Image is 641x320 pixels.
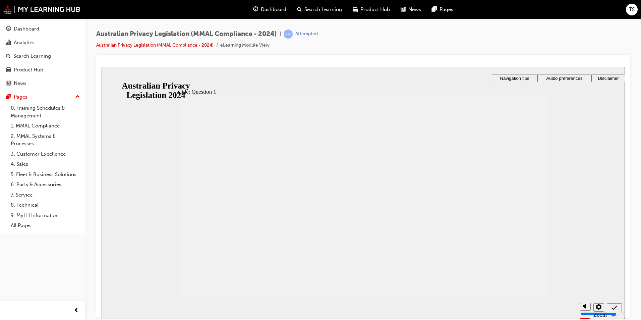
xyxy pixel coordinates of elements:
[490,7,524,15] button: Disclaimer
[626,4,638,15] button: TS
[492,245,505,265] label: Zoom to fit
[496,9,517,14] span: Disclaimer
[3,77,83,90] a: News
[8,179,83,190] a: 6. Parts & Accessories
[3,37,83,49] a: Analytics
[445,9,481,14] span: Audio preferences
[475,230,502,252] div: misc controls
[292,3,347,16] a: search-iconSearch Learning
[248,3,292,16] a: guage-iconDashboard
[3,50,83,62] a: Search Learning
[401,5,406,14] span: news-icon
[295,31,318,37] div: Attempted
[629,6,635,13] span: TS
[297,5,302,14] span: search-icon
[14,93,27,101] div: Pages
[6,94,11,100] span: pages-icon
[432,5,437,14] span: pages-icon
[8,131,83,149] a: 2. MMAL Systems & Processes
[3,5,80,14] img: mmal
[304,6,342,13] span: Search Learning
[347,3,395,16] a: car-iconProduct Hub
[3,23,83,35] a: Dashboard
[3,91,83,103] button: Pages
[253,5,258,14] span: guage-icon
[96,42,214,48] a: Australian Privacy Legislation (MMAL Compliance - 2024)
[8,121,83,131] a: 1. MMAL Compliance
[492,236,503,245] button: Settings
[284,30,293,39] span: learningRecordVerb_ATTEMPT-icon
[440,6,453,13] span: Pages
[96,30,277,38] span: Australian Privacy Legislation (MMAL Compliance - 2024)
[14,79,26,87] div: News
[280,30,281,38] span: |
[8,210,83,221] a: 9. MyLH Information
[478,236,489,244] button: Mute (Ctrl+Alt+M)
[408,6,421,13] span: News
[505,236,520,247] button: Submit (Ctrl+Alt+S)
[6,67,11,73] span: car-icon
[398,9,427,14] span: Navigation tips
[8,149,83,159] a: 3. Customer Excellence
[8,159,83,169] a: 4. Sales
[220,42,270,49] li: eLearning Module View
[8,190,83,200] a: 7. Service
[3,64,83,76] a: Product Hub
[390,7,436,15] button: Navigation tips
[261,6,286,13] span: Dashboard
[6,26,11,32] span: guage-icon
[14,39,35,47] div: Analytics
[8,169,83,180] a: 5. Fleet & Business Solutions
[505,230,520,252] nav: slide navigation
[6,81,11,87] span: news-icon
[6,40,11,46] span: chart-icon
[8,220,83,231] a: All Pages
[360,6,390,13] span: Product Hub
[13,52,51,60] div: Search Learning
[3,21,83,91] button: DashboardAnalyticsSearch LearningProduct HubNews
[436,7,490,15] button: Audio preferences
[14,66,43,74] div: Product Hub
[8,103,83,121] a: 0. Training Schedules & Management
[74,307,79,315] span: prev-icon
[8,200,83,210] a: 8. Technical
[75,93,80,101] span: up-icon
[395,3,426,16] a: news-iconNews
[479,245,522,250] input: volume
[14,25,39,33] div: Dashboard
[426,3,459,16] a: pages-iconPages
[353,5,358,14] span: car-icon
[6,53,11,59] span: search-icon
